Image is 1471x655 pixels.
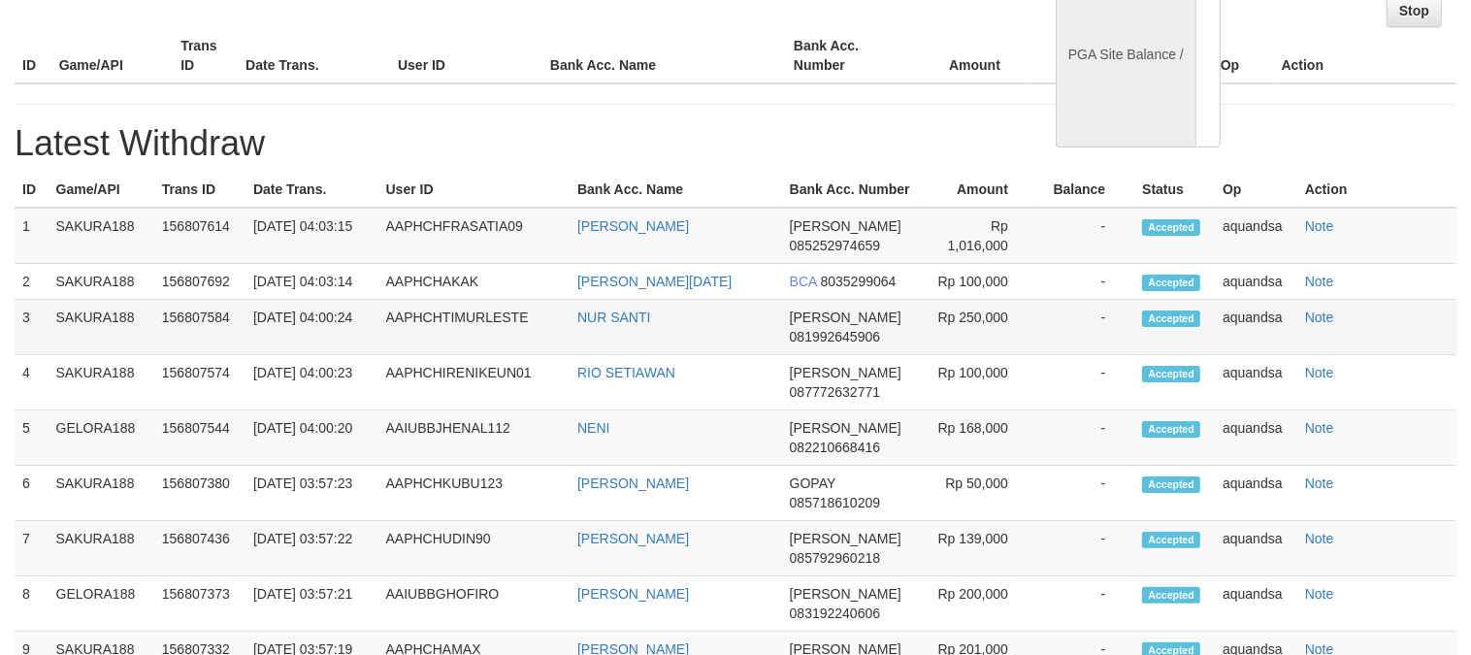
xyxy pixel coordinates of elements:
[173,28,238,83] th: Trans ID
[49,576,154,632] td: GELORA188
[245,355,378,410] td: [DATE] 04:00:23
[1215,300,1297,355] td: aquandsa
[245,521,378,576] td: [DATE] 03:57:22
[577,475,689,491] a: [PERSON_NAME]
[15,300,49,355] td: 3
[49,521,154,576] td: SAKURA188
[154,521,245,576] td: 156807436
[245,300,378,355] td: [DATE] 04:00:24
[15,264,49,300] td: 2
[790,495,880,510] span: 085718610209
[1142,275,1200,291] span: Accepted
[1215,521,1297,576] td: aquandsa
[1274,28,1456,83] th: Action
[1305,586,1334,602] a: Note
[154,576,245,632] td: 156807373
[1215,410,1297,466] td: aquandsa
[577,586,689,602] a: [PERSON_NAME]
[1305,475,1334,491] a: Note
[154,466,245,521] td: 156807380
[923,466,1037,521] td: Rp 50,000
[378,466,571,521] td: AAPHCHKUBU123
[378,355,571,410] td: AAPHCHIRENIKEUN01
[15,124,1456,163] h1: Latest Withdraw
[378,208,571,264] td: AAPHCHFRASATIA09
[1037,466,1134,521] td: -
[577,218,689,234] a: [PERSON_NAME]
[790,531,901,546] span: [PERSON_NAME]
[1037,576,1134,632] td: -
[15,521,49,576] td: 7
[1037,208,1134,264] td: -
[1030,28,1141,83] th: Balance
[790,365,901,380] span: [PERSON_NAME]
[577,274,732,289] a: [PERSON_NAME][DATE]
[1305,218,1334,234] a: Note
[154,300,245,355] td: 156807584
[1305,310,1334,325] a: Note
[577,420,609,436] a: NENI
[378,576,571,632] td: AAIUBBGHOFIRO
[790,384,880,400] span: 087772632771
[790,606,880,621] span: 083192240606
[1215,355,1297,410] td: aquandsa
[1142,311,1200,327] span: Accepted
[570,172,782,208] th: Bank Acc. Name
[1037,410,1134,466] td: -
[790,218,901,234] span: [PERSON_NAME]
[1142,532,1200,548] span: Accepted
[577,310,650,325] a: NUR SANTI
[923,300,1037,355] td: Rp 250,000
[378,172,571,208] th: User ID
[1215,576,1297,632] td: aquandsa
[790,550,880,566] span: 085792960218
[786,28,908,83] th: Bank Acc. Number
[821,274,897,289] span: 8035299064
[49,466,154,521] td: SAKURA188
[1037,300,1134,355] td: -
[238,28,390,83] th: Date Trans.
[15,28,51,83] th: ID
[15,172,49,208] th: ID
[577,531,689,546] a: [PERSON_NAME]
[923,410,1037,466] td: Rp 168,000
[923,355,1037,410] td: Rp 100,000
[15,410,49,466] td: 5
[49,300,154,355] td: SAKURA188
[790,586,901,602] span: [PERSON_NAME]
[245,576,378,632] td: [DATE] 03:57:21
[154,264,245,300] td: 156807692
[1215,172,1297,208] th: Op
[542,28,786,83] th: Bank Acc. Name
[923,264,1037,300] td: Rp 100,000
[49,410,154,466] td: GELORA188
[154,355,245,410] td: 156807574
[378,410,571,466] td: AAIUBBJHENAL112
[1142,476,1200,493] span: Accepted
[1215,264,1297,300] td: aquandsa
[154,208,245,264] td: 156807614
[1215,208,1297,264] td: aquandsa
[1215,466,1297,521] td: aquandsa
[49,355,154,410] td: SAKURA188
[790,310,901,325] span: [PERSON_NAME]
[1134,172,1215,208] th: Status
[1037,355,1134,410] td: -
[1305,365,1334,380] a: Note
[49,264,154,300] td: SAKURA188
[154,172,245,208] th: Trans ID
[1037,521,1134,576] td: -
[15,208,49,264] td: 1
[923,172,1037,208] th: Amount
[390,28,542,83] th: User ID
[245,466,378,521] td: [DATE] 03:57:23
[49,208,154,264] td: SAKURA188
[1213,28,1274,83] th: Op
[1305,274,1334,289] a: Note
[245,208,378,264] td: [DATE] 04:03:15
[15,466,49,521] td: 6
[1142,366,1200,382] span: Accepted
[154,410,245,466] td: 156807544
[1037,172,1134,208] th: Balance
[782,172,923,208] th: Bank Acc. Number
